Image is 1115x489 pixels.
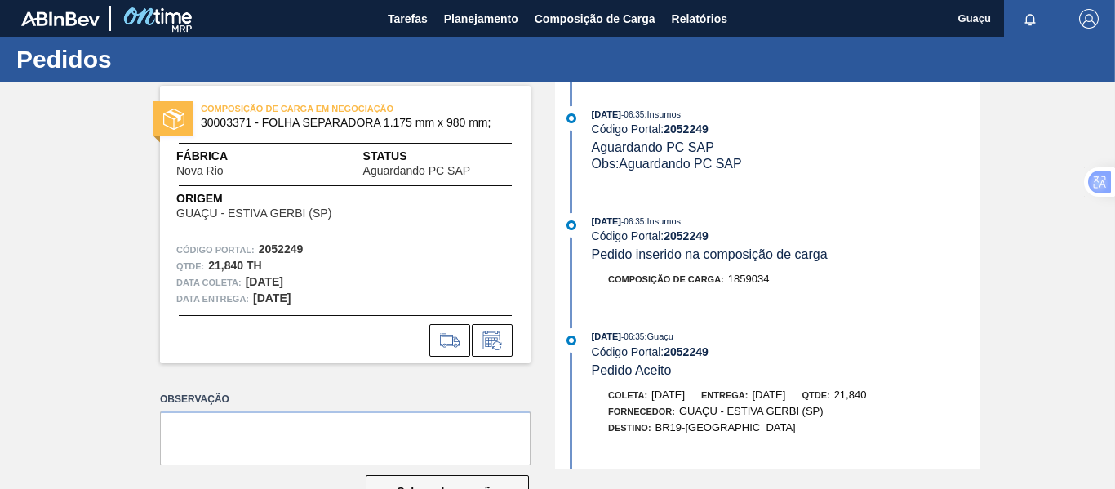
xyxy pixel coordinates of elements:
span: 21,840 [834,389,867,401]
img: atual [566,220,576,230]
img: status [163,109,184,130]
span: Código Portal: [176,242,255,258]
div: Código Portal: [592,229,980,242]
span: [DATE] [592,331,621,341]
span: Qtde: [802,390,829,400]
span: Fornecedor: [608,407,675,416]
img: TNhmsLtSVTkK8tSr43FrP2fwEKptu5GPRR3wAAAABJRU5ErkJggg== [21,11,100,26]
h1: Pedidos [16,50,306,69]
label: Observação [160,388,531,411]
span: Fábrica [176,148,275,165]
img: atual [566,113,576,123]
span: 1859034 [728,273,770,285]
span: : Insumos [644,216,681,226]
strong: 21,840 TH [208,259,261,272]
span: : Guaçu [644,331,673,341]
span: Coleta: [608,390,647,400]
span: [DATE] [592,216,621,226]
button: Notificações [1004,7,1056,30]
span: Pedido inserido na composição de carga [592,247,828,261]
span: - 06:35 [621,110,644,119]
span: [DATE] [752,389,785,401]
span: : Insumos [644,109,681,119]
div: Código Portal: [592,345,980,358]
span: COMPOSIÇÃO DE CARGA EM NEGOCIAÇÃO [201,100,429,117]
div: Informar alteração no pedido [472,324,513,357]
img: Logout [1079,9,1099,29]
span: [DATE] [592,109,621,119]
span: GUAÇU - ESTIVA GERBI (SP) [679,405,824,417]
span: Obs: Aguardando PC SAP [592,157,742,171]
span: Planejamento [444,9,518,29]
strong: 2052249 [259,242,304,256]
span: BR19-[GEOGRAPHIC_DATA] [655,421,796,433]
span: Tarefas [388,9,428,29]
span: Entrega: [701,390,748,400]
span: Aguardando PC SAP [592,140,714,154]
strong: [DATE] [253,291,291,305]
strong: 2052249 [664,122,709,136]
span: Destino: [608,423,651,433]
span: 30003371 - FOLHA SEPARADORA 1.175 mm x 980 mm; [201,117,497,129]
span: [DATE] [651,389,685,401]
span: Data coleta: [176,274,242,291]
span: - 06:35 [621,332,644,341]
div: Ir para Composição de Carga [429,324,470,357]
span: Qtde : [176,258,204,274]
img: atual [566,336,576,345]
span: Composição de Carga [535,9,655,29]
strong: 2052249 [664,229,709,242]
strong: [DATE] [246,275,283,288]
div: Código Portal: [592,122,980,136]
strong: 2052249 [664,345,709,358]
span: GUAÇU - ESTIVA GERBI (SP) [176,207,331,220]
span: - 06:35 [621,217,644,226]
span: Relatórios [672,9,727,29]
span: Pedido Aceito [592,363,672,377]
span: Aguardando PC SAP [363,165,471,177]
span: Nova Rio [176,165,224,177]
span: Status [363,148,514,165]
span: Origem [176,190,378,207]
span: Data entrega: [176,291,249,307]
span: Composição de Carga : [608,274,724,284]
